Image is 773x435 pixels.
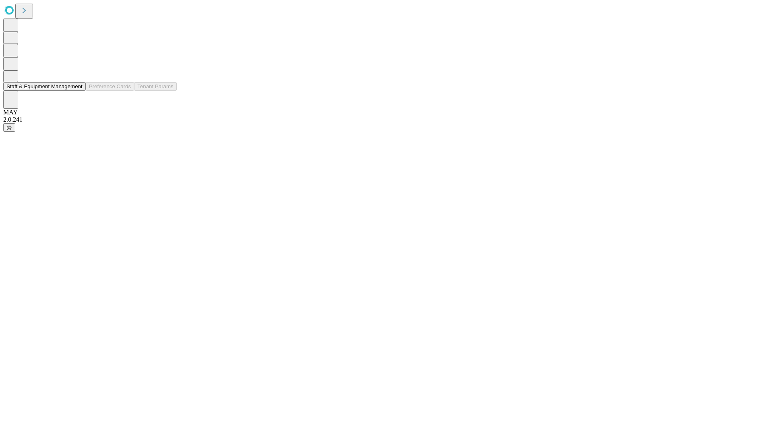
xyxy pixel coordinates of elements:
[3,123,15,132] button: @
[134,82,177,91] button: Tenant Params
[86,82,134,91] button: Preference Cards
[6,124,12,130] span: @
[3,109,770,116] div: MAY
[3,82,86,91] button: Staff & Equipment Management
[3,116,770,123] div: 2.0.241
